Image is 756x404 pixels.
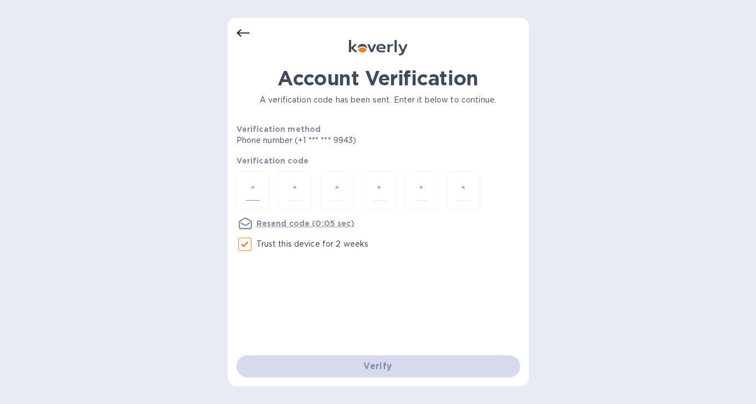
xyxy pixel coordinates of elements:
u: Resend code (0:05 sec) [256,219,354,228]
p: Phone number (+1 *** *** 9943) [236,135,441,146]
h1: Account Verification [236,67,520,90]
p: Trust this device for 2 weeks [256,238,369,250]
p: A verification code has been sent. Enter it below to continue. [236,94,520,106]
b: Verification method [236,125,321,134]
p: Verification code [236,155,520,166]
